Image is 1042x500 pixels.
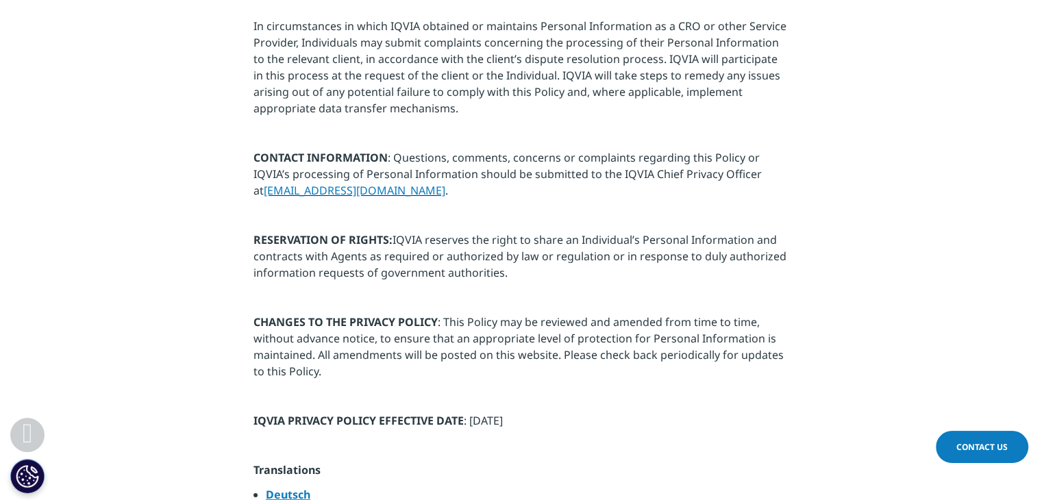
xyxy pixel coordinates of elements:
span: : This Policy may be reviewed and amended from time to time, without advance notice, to ensure th... [253,314,784,379]
strong: Translations [253,462,321,477]
span: CONTACT INFORMATION [253,150,388,165]
span: RESERVATION OF RIGHTS: [253,232,393,247]
span: Contact Us [956,441,1008,453]
span: : Questions, comments, concerns or complaints regarding this Policy or IQVIA’s processing of Pers... [253,150,762,198]
a: Contact Us [936,431,1028,463]
button: Cookies Settings [10,459,45,493]
span: . [445,183,448,198]
a: [EMAIL_ADDRESS][DOMAIN_NAME] [264,183,445,198]
span: : [DATE] [464,413,503,428]
span: IQVIA PRIVACY POLICY EFFECTIVE DATE [253,413,464,428]
span: In circumstances in which IQVIA obtained or maintains Personal Information as a CRO or other Serv... [253,18,786,116]
span: IQVIA reserves the right to share an Individual’s Personal Information and contracts with Agents ... [253,232,786,280]
span: CHANGES TO THE PRIVACY POLICY [253,314,438,329]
